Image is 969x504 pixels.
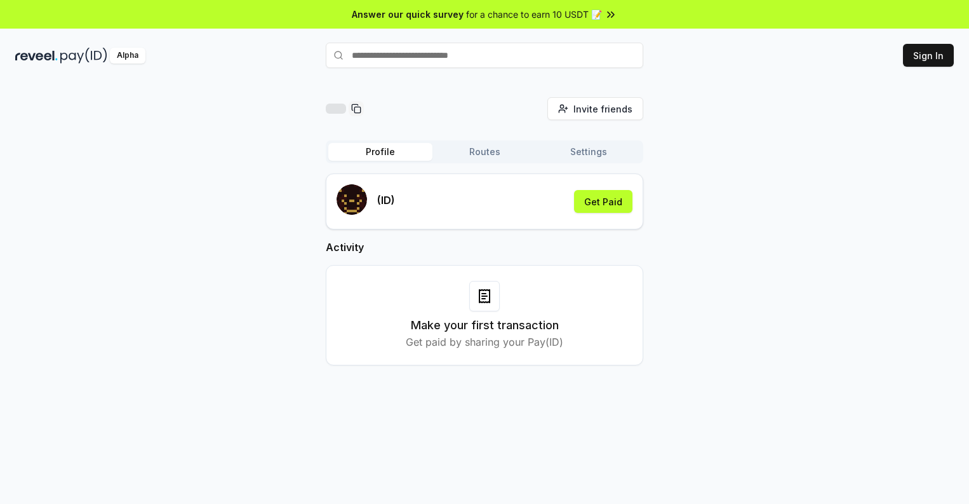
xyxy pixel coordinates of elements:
span: for a chance to earn 10 USDT 📝 [466,8,602,21]
span: Invite friends [573,102,632,116]
p: (ID) [377,193,395,208]
h2: Activity [326,240,643,255]
button: Get Paid [574,190,632,213]
button: Profile [328,143,432,161]
p: Get paid by sharing your Pay(ID) [406,334,563,350]
button: Routes [432,143,537,161]
button: Settings [537,143,641,161]
div: Alpha [110,48,145,64]
img: reveel_dark [15,48,58,64]
button: Sign In [903,44,954,67]
h3: Make your first transaction [411,317,559,334]
img: pay_id [60,48,107,64]
span: Answer our quick survey [352,8,464,21]
button: Invite friends [547,97,643,120]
